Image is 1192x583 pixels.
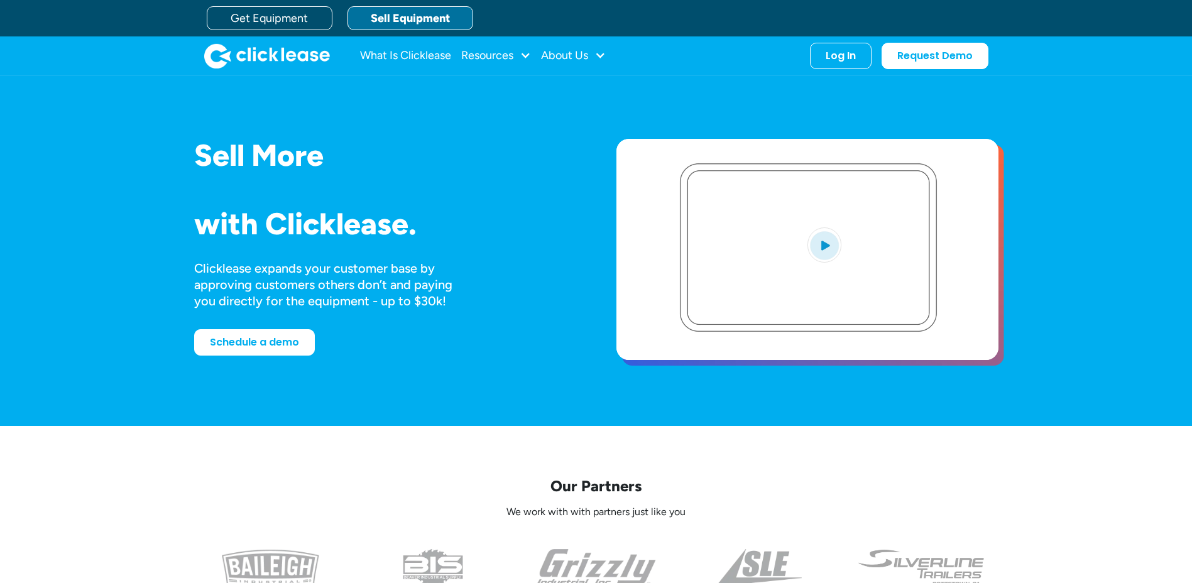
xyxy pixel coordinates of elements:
a: What Is Clicklease [360,43,451,68]
a: Sell Equipment [347,6,473,30]
a: Request Demo [882,43,988,69]
a: home [204,43,330,68]
div: Clicklease expands your customer base by approving customers others don’t and paying you directly... [194,260,476,309]
img: Blue play button logo on a light blue circular background [807,227,841,263]
h1: with Clicklease. [194,207,576,241]
a: Schedule a demo [194,329,315,356]
a: open lightbox [616,139,998,360]
a: Get Equipment [207,6,332,30]
div: About Us [541,43,606,68]
div: Log In [826,50,856,62]
div: Resources [461,43,531,68]
h1: Sell More [194,139,576,172]
p: Our Partners [194,476,998,496]
img: Clicklease logo [204,43,330,68]
p: We work with with partners just like you [194,506,998,519]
